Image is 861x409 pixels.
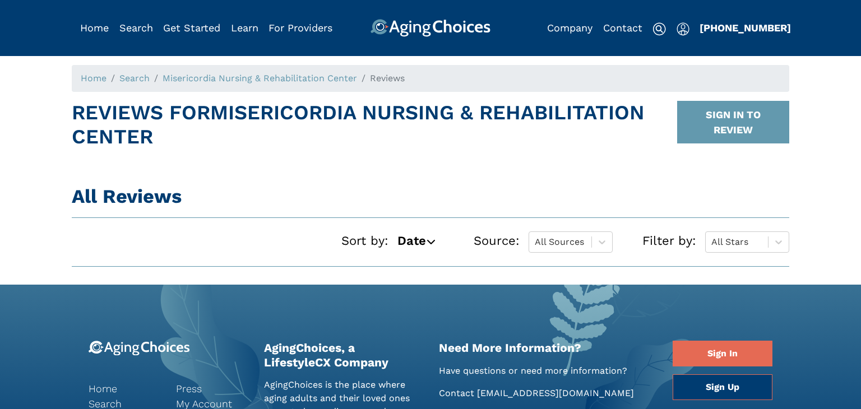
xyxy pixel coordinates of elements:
[371,19,490,37] img: AgingChoices
[89,381,159,396] a: Home
[397,231,426,250] span: Date
[119,22,153,34] a: Search
[677,19,689,37] div: Popover trigger
[603,22,642,34] a: Contact
[264,341,423,369] h2: AgingChoices, a LifestyleCX Company
[72,101,677,149] h1: Reviews For Misericordia Nursing & Rehabilitation Center
[119,73,150,83] a: Search
[477,388,634,398] a: [EMAIL_ADDRESS][DOMAIN_NAME]
[673,341,772,366] a: Sign In
[439,341,656,355] h2: Need More Information?
[677,22,689,36] img: user-icon.svg
[341,234,388,248] span: Sort by:
[370,73,405,83] span: Reviews
[80,22,109,34] a: Home
[89,341,190,356] img: 9-logo.svg
[677,101,789,143] button: SIGN IN TO REVIEW
[72,65,789,92] nav: breadcrumb
[163,73,357,83] a: Misericordia Nursing & Rehabilitation Center
[163,22,220,34] a: Get Started
[700,22,791,34] a: [PHONE_NUMBER]
[439,364,656,378] p: Have questions or need more information?
[231,22,258,34] a: Learn
[81,73,107,83] a: Home
[547,22,592,34] a: Company
[176,381,247,396] a: Press
[269,22,332,34] a: For Providers
[673,374,772,400] a: Sign Up
[72,185,789,208] h1: All Reviews
[119,19,153,37] div: Popover trigger
[439,387,656,400] p: Contact
[652,22,666,36] img: search-icon.svg
[642,234,696,248] span: Filter by:
[474,234,520,248] span: Source:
